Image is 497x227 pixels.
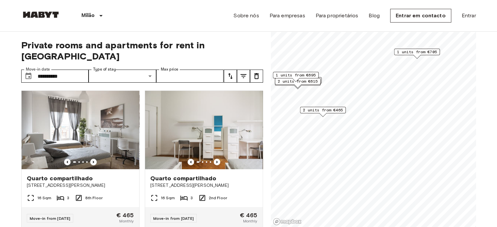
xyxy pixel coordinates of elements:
[145,91,263,169] img: Marketing picture of unit IT-14-019-003-02H
[81,12,95,20] p: Milão
[150,174,217,182] span: Quarto compartilhado
[394,49,440,59] div: Map marker
[224,70,237,83] button: tune
[64,159,71,165] button: Previous image
[270,12,305,20] a: Para empresas
[191,195,193,201] span: 3
[85,195,103,201] span: 8th Floor
[26,67,50,72] label: Move-in date
[276,77,322,87] div: Map marker
[27,182,134,189] span: [STREET_ADDRESS][PERSON_NAME]
[276,72,316,78] span: 1 units from €695
[30,216,71,221] span: Move-in from [DATE]
[22,70,35,83] button: Choose date, selected date is 1 Oct 2025
[22,91,139,169] img: Marketing picture of unit IT-14-019-001-02H
[161,195,175,201] span: 16 Sqm
[21,40,263,62] span: Private rooms and apartments for rent in [GEOGRAPHIC_DATA]
[300,107,346,117] div: Map marker
[273,72,319,82] div: Map marker
[27,174,93,182] span: Quarto compartilhado
[153,216,194,221] span: Move-in from [DATE]
[116,212,134,218] span: € 465
[237,70,250,83] button: tune
[150,182,257,189] span: [STREET_ADDRESS][PERSON_NAME]
[275,78,321,88] div: Map marker
[161,67,178,72] label: Max price
[233,12,259,20] a: Sobre nós
[369,12,380,20] a: Blog
[397,49,437,55] span: 1 units from €705
[273,218,302,225] a: Mapbox logo
[67,195,69,201] span: 3
[243,218,257,224] span: Monthly
[119,218,134,224] span: Monthly
[188,159,194,165] button: Previous image
[250,70,263,83] button: tune
[209,195,227,201] span: 2nd Floor
[303,107,343,113] span: 2 units from €465
[462,12,476,20] a: Entrar
[21,11,60,18] img: Habyt
[93,67,116,72] label: Type of stay
[316,12,358,20] a: Para proprietários
[37,195,52,201] span: 16 Sqm
[90,159,97,165] button: Previous image
[214,159,220,165] button: Previous image
[240,212,257,218] span: € 465
[390,9,451,23] a: Entrar em contacto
